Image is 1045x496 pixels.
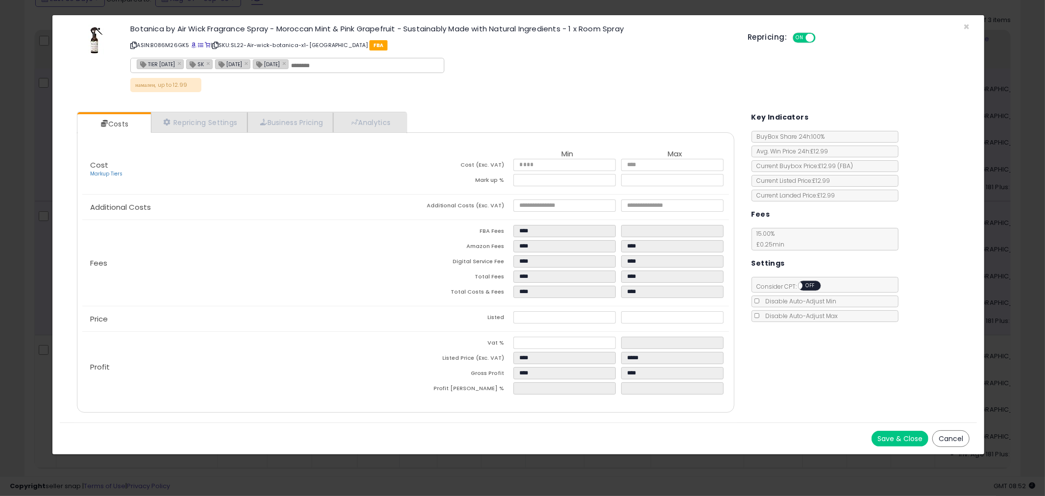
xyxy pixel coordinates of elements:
[932,430,970,447] button: Cancel
[752,147,828,155] span: Avg. Win Price 24h: £12.99
[761,297,837,305] span: Disable Auto-Adjust Min
[752,240,785,248] span: £0.25 min
[77,114,150,134] a: Costs
[130,37,733,53] p: ASIN: B086M26GK5 | SKU: SL22-Air-wick-botanica-x1-[GEOGRAPHIC_DATA]
[406,337,513,352] td: Vat %
[406,382,513,397] td: Profit [PERSON_NAME] %
[406,174,513,189] td: Mark up %
[752,229,785,248] span: 15.00 %
[752,176,830,185] span: Current Listed Price: £12.99
[406,271,513,286] td: Total Fees
[177,59,183,68] a: ×
[82,363,406,371] p: Profit
[406,225,513,240] td: FBA Fees
[206,59,212,68] a: ×
[838,162,853,170] span: ( FBA )
[82,259,406,267] p: Fees
[752,111,809,124] h5: Key Indicators
[963,20,970,34] span: ×
[82,161,406,178] p: Cost
[253,60,280,68] span: [DATE]
[247,112,333,132] a: Business Pricing
[752,132,825,141] span: BuyBox Share 24h: 100%
[244,59,250,68] a: ×
[151,112,248,132] a: Repricing Settings
[761,312,838,320] span: Disable Auto-Adjust Max
[333,112,406,132] a: Analytics
[752,162,853,170] span: Current Buybox Price:
[187,60,204,68] span: SK
[406,255,513,271] td: Digital Service Fee
[130,78,201,92] p: намален, up to 12.99
[872,431,928,446] button: Save & Close
[282,59,288,68] a: ×
[621,150,729,159] th: Max
[814,34,830,42] span: OFF
[802,282,818,290] span: OFF
[137,60,175,68] span: TIER [DATE]
[80,25,110,54] img: 31URC0V3M4L._SL60_.jpg
[198,41,203,49] a: All offer listings
[752,208,770,221] h5: Fees
[406,367,513,382] td: Gross Profit
[406,240,513,255] td: Amazon Fees
[819,162,853,170] span: £12.99
[369,40,388,50] span: FBA
[191,41,196,49] a: BuyBox page
[205,41,210,49] a: Your listing only
[748,33,787,41] h5: Repricing:
[794,34,806,42] span: ON
[406,159,513,174] td: Cost (Exc. VAT)
[752,191,835,199] span: Current Landed Price: £12.99
[82,315,406,323] p: Price
[406,311,513,326] td: Listed
[513,150,621,159] th: Min
[406,199,513,215] td: Additional Costs (Exc. VAT)
[130,25,733,32] h3: Botanica by Air Wick Fragrance Spray - Moroccan Mint & Pink Grapefruit - Sustainably Made with Na...
[216,60,242,68] span: [DATE]
[406,352,513,367] td: Listed Price (Exc. VAT)
[406,286,513,301] td: Total Costs & Fees
[90,170,122,177] a: Markup Tiers
[752,282,834,291] span: Consider CPT:
[82,203,406,211] p: Additional Costs
[752,257,785,270] h5: Settings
